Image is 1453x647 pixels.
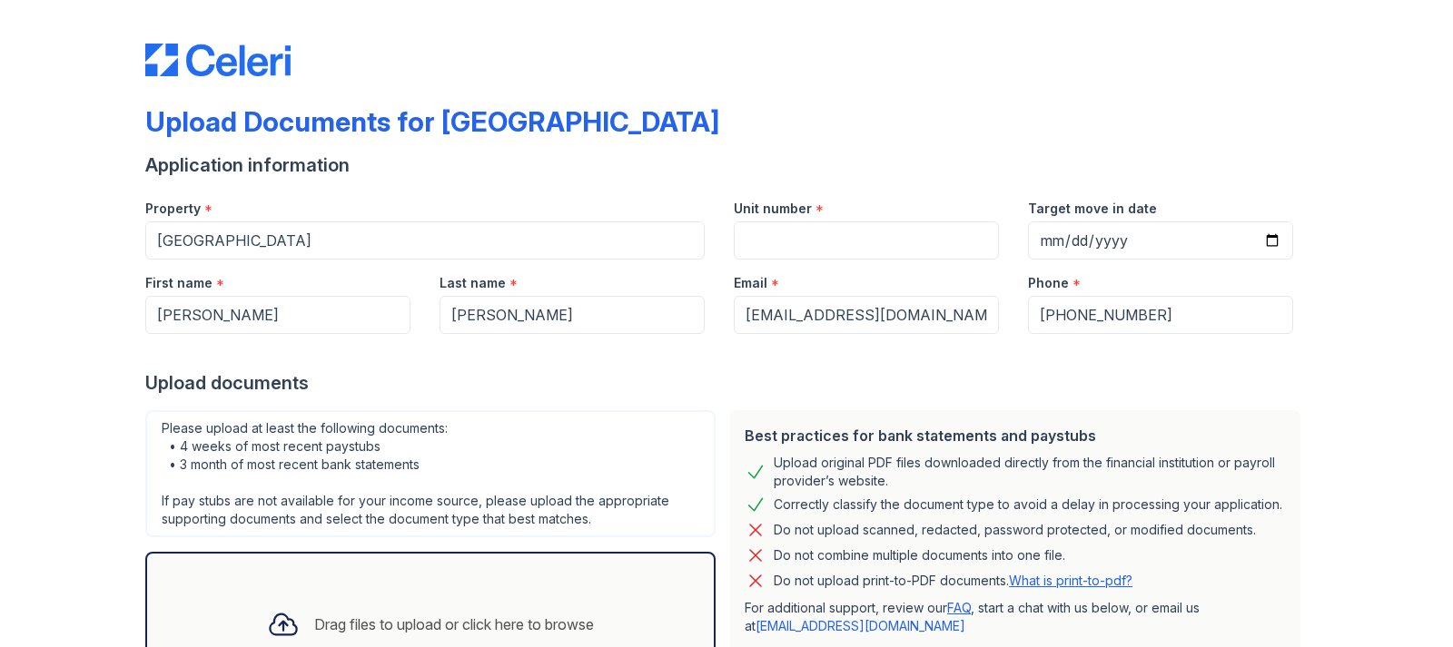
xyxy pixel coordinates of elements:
[145,152,1308,178] div: Application information
[774,519,1256,541] div: Do not upload scanned, redacted, password protected, or modified documents.
[947,600,971,615] a: FAQ
[314,613,594,635] div: Drag files to upload or click here to browse
[774,454,1286,490] div: Upload original PDF files downloaded directly from the financial institution or payroll provider’...
[145,44,291,76] img: CE_Logo_Blue-a8612792a0a2168367f1c8372b55b34899dd931a85d93a1a3d3e32e68fde9ad4.png
[145,370,1308,396] div: Upload documents
[145,410,716,537] div: Please upload at least the following documents: • 4 weeks of most recent paystubs • 3 month of mo...
[145,105,719,138] div: Upload Documents for [GEOGRAPHIC_DATA]
[1028,274,1069,292] label: Phone
[145,200,201,218] label: Property
[734,200,812,218] label: Unit number
[774,572,1132,590] p: Do not upload print-to-PDF documents.
[1028,200,1157,218] label: Target move in date
[774,494,1282,515] div: Correctly classify the document type to avoid a delay in processing your application.
[1009,573,1132,588] a: What is print-to-pdf?
[774,544,1065,566] div: Do not combine multiple documents into one file.
[756,618,965,633] a: [EMAIL_ADDRESS][DOMAIN_NAME]
[145,274,213,292] label: First name
[745,599,1286,635] p: For additional support, review our , start a chat with us below, or email us at
[734,274,767,292] label: Email
[440,274,506,292] label: Last name
[745,425,1286,446] div: Best practices for bank statements and paystubs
